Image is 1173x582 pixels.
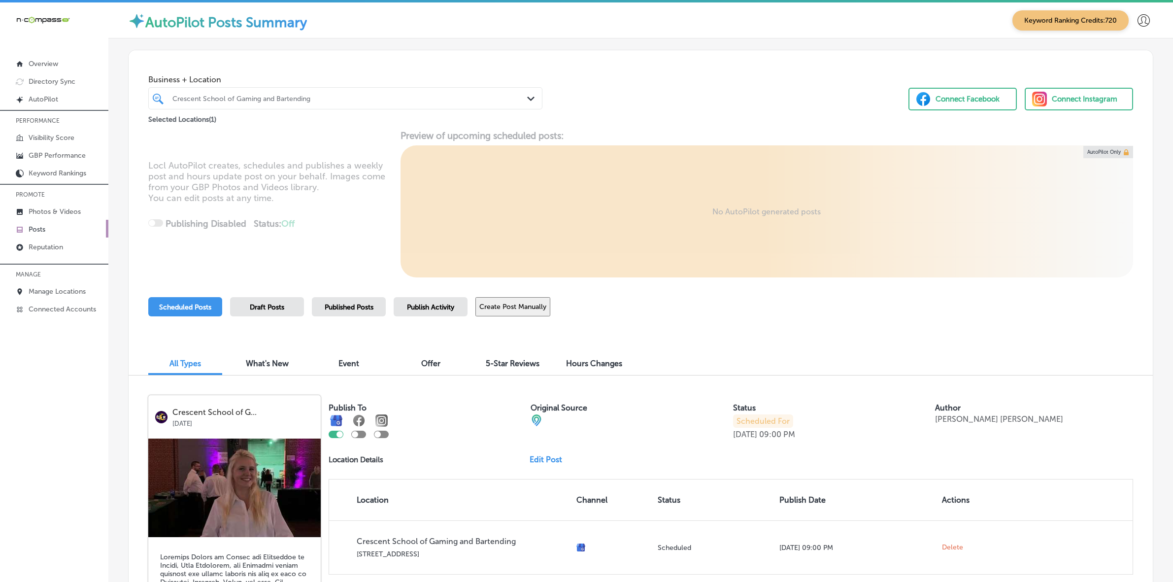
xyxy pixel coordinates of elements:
a: Edit Post [530,455,570,464]
span: 5-Star Reviews [486,359,539,368]
span: Draft Posts [250,303,284,311]
p: GBP Performance [29,151,86,160]
label: Status [733,403,756,412]
span: Published Posts [325,303,373,311]
p: Reputation [29,243,63,251]
p: [PERSON_NAME] [PERSON_NAME] [935,414,1063,424]
label: Publish To [329,403,367,412]
img: d002f959-5657-4491-947b-659e71c78f1a75580549_472844799994458_7925689024608468992_n.jpg [148,439,321,537]
p: Photos & Videos [29,207,81,216]
span: Scheduled Posts [159,303,211,311]
p: Visibility Score [29,134,74,142]
p: Keyword Rankings [29,169,86,177]
label: Original Source [531,403,587,412]
p: 09:00 PM [759,430,795,439]
button: Connect Instagram [1025,88,1133,110]
span: Business + Location [148,75,542,84]
span: Event [338,359,359,368]
p: [DATE] [733,430,757,439]
span: Offer [421,359,440,368]
p: AutoPilot [29,95,58,103]
p: Posts [29,225,45,234]
label: AutoPilot Posts Summary [145,14,307,31]
p: Crescent School of Gaming and Bartending [357,537,569,546]
p: Directory Sync [29,77,75,86]
p: Manage Locations [29,287,86,296]
label: Author [935,403,961,412]
span: Publish Activity [407,303,454,311]
p: Overview [29,60,58,68]
div: Crescent School of Gaming and Bartending [172,94,528,103]
p: Scheduled [658,544,771,552]
th: Publish Date [775,479,938,520]
span: What's New [246,359,289,368]
th: Location [329,479,572,520]
img: 660ab0bf-5cc7-4cb8-ba1c-48b5ae0f18e60NCTV_CLogo_TV_Black_-500x88.png [16,15,70,25]
th: Actions [938,479,1003,520]
span: Keyword Ranking Credits: 720 [1012,10,1129,31]
img: autopilot-icon [128,12,145,30]
p: [STREET_ADDRESS] [357,550,569,558]
p: [DATE] [172,417,314,427]
p: Selected Locations ( 1 ) [148,111,216,124]
button: Connect Facebook [908,88,1017,110]
th: Status [654,479,775,520]
th: Channel [572,479,654,520]
p: [DATE] 09:00 PM [779,544,934,552]
div: Connect Instagram [1052,92,1117,106]
p: Scheduled For [733,414,793,428]
button: Create Post Manually [475,297,550,316]
p: Location Details [329,455,383,464]
span: Hours Changes [566,359,622,368]
p: Connected Accounts [29,305,96,313]
img: logo [155,411,168,423]
span: All Types [169,359,201,368]
div: Connect Facebook [936,92,1000,106]
img: cba84b02adce74ede1fb4a8549a95eca.png [531,414,542,426]
span: Delete [942,543,963,552]
p: Crescent School of G... [172,408,314,417]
